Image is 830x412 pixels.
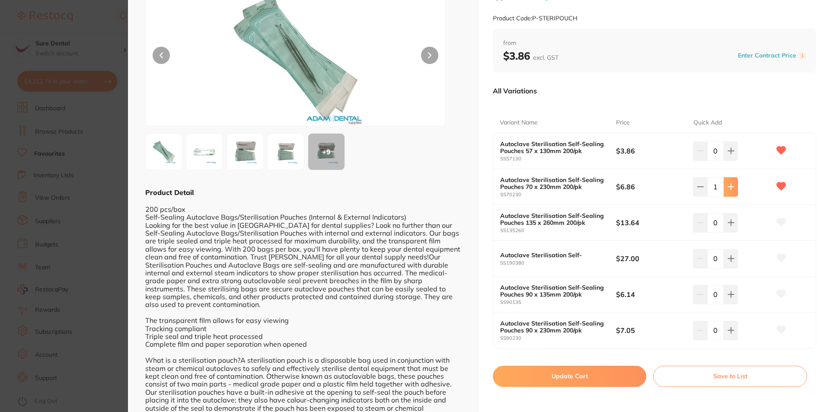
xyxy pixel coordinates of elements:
img: MzgwLmpwZw [270,136,301,167]
b: Autoclave Sterilisation Self-Sealing Pouches 90 x 135mm 200/pk [500,284,604,298]
small: SS70230 [500,192,616,198]
img: MzBfMi5qcGc [189,136,220,167]
img: MjYwLmpwZw [230,136,261,167]
button: Save to List [653,366,807,386]
b: Autoclave Sterilisation Self-Sealing Pouches 90 x 230mm 200/pk [500,320,604,334]
b: Product Detail [145,188,194,197]
b: $6.86 [616,182,686,192]
div: + 9 [308,134,345,170]
b: Autoclave Sterilisation Self-Sealing Pouches 70 x 230mm 200/pk [500,176,604,190]
b: $6.14 [616,290,686,299]
button: Update Cart [493,366,646,386]
p: Quick Add [693,118,722,127]
b: $13.64 [616,218,686,227]
b: $7.05 [616,326,686,335]
small: SS135260 [500,228,616,233]
button: +9 [308,133,345,170]
img: UklQT1VDSC5qcGc [148,136,179,167]
small: SS57130 [500,156,616,162]
b: Autoclave Sterilisation Self- [500,252,604,259]
small: SS190380 [500,260,616,266]
b: $3.86 [503,49,559,62]
b: $27.00 [616,254,686,263]
b: $3.86 [616,146,686,156]
p: All Variations [493,86,537,95]
small: SS90230 [500,335,616,341]
span: from [503,39,806,48]
small: SS90135 [500,300,616,305]
label: i [799,52,806,59]
span: excl. GST [533,54,559,61]
b: Autoclave Sterilisation Self-Sealing Pouches 135 x 260mm 200/pk [500,212,604,226]
p: Price [616,118,630,127]
button: Enter Contract Price [735,51,799,60]
b: Autoclave Sterilisation Self-Sealing Pouches 57 x 130mm 200/pk [500,141,604,154]
p: Variant Name [500,118,538,127]
small: Product Code: P-STERIPOUCH [493,15,578,22]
